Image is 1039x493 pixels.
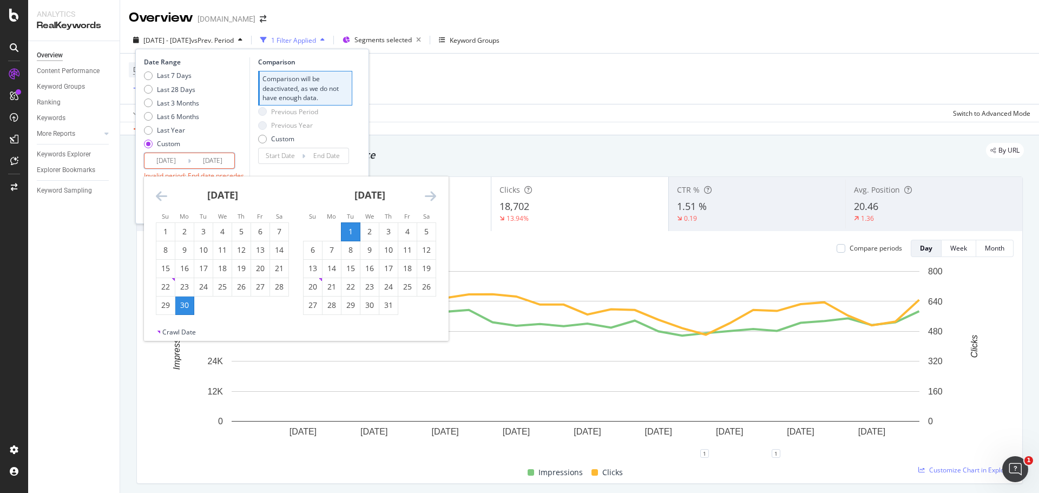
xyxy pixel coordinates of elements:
[928,297,943,306] text: 640
[354,188,385,201] strong: [DATE]
[700,449,709,458] div: 1
[258,107,318,116] div: Previous Period
[379,226,398,237] div: 3
[232,281,251,292] div: 26
[450,36,499,45] div: Keyword Groups
[156,241,175,259] td: Choose Sunday, June 8, 2025 as your check-out date. It’s available.
[144,98,199,108] div: Last 3 Months
[379,241,398,259] td: Choose Thursday, July 10, 2025 as your check-out date. It’s available.
[417,278,436,296] td: Choose Saturday, July 26, 2025 as your check-out date. It’s available.
[213,226,232,237] div: 4
[574,427,601,436] text: [DATE]
[200,212,207,220] small: Tu
[347,212,354,220] small: Tu
[986,143,1024,158] div: legacy label
[305,148,348,163] input: End Date
[341,300,360,311] div: 29
[417,222,436,241] td: Choose Saturday, July 5, 2025 as your check-out date. It’s available.
[976,240,1014,257] button: Month
[251,281,269,292] div: 27
[232,263,251,274] div: 19
[37,81,112,93] a: Keyword Groups
[304,259,323,278] td: Choose Sunday, July 13, 2025 as your check-out date. It’s available.
[398,241,417,259] td: Choose Friday, July 11, 2025 as your check-out date. It’s available.
[417,259,436,278] td: Choose Saturday, July 19, 2025 as your check-out date. It’s available.
[354,35,412,44] span: Segments selected
[911,240,942,257] button: Day
[431,427,458,436] text: [DATE]
[850,244,902,253] div: Compare periods
[379,278,398,296] td: Choose Thursday, July 24, 2025 as your check-out date. It’s available.
[949,104,1030,122] button: Switch to Advanced Mode
[162,212,169,220] small: Su
[507,214,529,223] div: 13.94%
[360,226,379,237] div: 2
[175,300,194,311] div: 30
[37,113,112,124] a: Keywords
[213,263,232,274] div: 18
[194,278,213,296] td: Choose Tuesday, June 24, 2025 as your check-out date. It’s available.
[175,245,194,255] div: 9
[157,85,195,94] div: Last 28 Days
[398,281,417,292] div: 25
[270,259,289,278] td: Choose Saturday, June 21, 2025 as your check-out date. It’s available.
[144,176,448,327] div: Calendar
[251,263,269,274] div: 20
[146,266,1005,453] div: A chart.
[213,278,232,296] td: Choose Wednesday, June 25, 2025 as your check-out date. It’s available.
[232,241,251,259] td: Choose Thursday, June 12, 2025 as your check-out date. It’s available.
[360,278,379,296] td: Choose Wednesday, July 23, 2025 as your check-out date. It’s available.
[156,245,175,255] div: 8
[716,427,743,436] text: [DATE]
[360,245,379,255] div: 9
[175,278,194,296] td: Choose Monday, June 23, 2025 as your check-out date. It’s available.
[194,263,213,274] div: 17
[304,296,323,314] td: Choose Sunday, July 27, 2025 as your check-out date. It’s available.
[423,212,430,220] small: Sa
[341,296,360,314] td: Choose Tuesday, July 29, 2025 as your check-out date. It’s available.
[238,212,245,220] small: Th
[270,281,288,292] div: 28
[175,226,194,237] div: 2
[251,222,270,241] td: Choose Friday, June 6, 2025 as your check-out date. It’s available.
[417,226,436,237] div: 5
[144,57,247,67] div: Date Range
[258,71,352,105] div: Comparison will be deactivated, as we do not have enough data.
[213,222,232,241] td: Choose Wednesday, June 4, 2025 as your check-out date. It’s available.
[157,126,185,135] div: Last Year
[787,427,814,436] text: [DATE]
[379,222,398,241] td: Choose Thursday, July 3, 2025 as your check-out date. It’s available.
[213,245,232,255] div: 11
[157,112,199,121] div: Last 6 Months
[360,241,379,259] td: Choose Wednesday, July 9, 2025 as your check-out date. It’s available.
[271,134,294,143] div: Custom
[175,296,194,314] td: Selected as end date. Monday, June 30, 2025
[270,241,289,259] td: Choose Saturday, June 14, 2025 as your check-out date. It’s available.
[323,281,341,292] div: 21
[37,19,111,32] div: RealKeywords
[232,245,251,255] div: 12
[379,300,398,311] div: 31
[417,241,436,259] td: Choose Saturday, July 12, 2025 as your check-out date. It’s available.
[304,241,323,259] td: Choose Sunday, July 6, 2025 as your check-out date. It’s available.
[379,259,398,278] td: Choose Thursday, July 17, 2025 as your check-out date. It’s available.
[232,259,251,278] td: Choose Thursday, June 19, 2025 as your check-out date. It’s available.
[684,214,697,223] div: 0.19
[144,85,199,94] div: Last 28 Days
[323,245,341,255] div: 7
[232,222,251,241] td: Choose Thursday, June 5, 2025 as your check-out date. It’s available.
[398,245,417,255] div: 11
[156,281,175,292] div: 22
[37,185,112,196] a: Keyword Sampling
[213,281,232,292] div: 25
[290,427,317,436] text: [DATE]
[360,300,379,311] div: 30
[251,241,270,259] td: Choose Friday, June 13, 2025 as your check-out date. It’s available.
[323,296,341,314] td: Choose Monday, July 28, 2025 as your check-out date. It’s available.
[144,171,247,189] div: Invalid period: End date precedes start date
[929,465,1014,475] span: Customize Chart in Explorer
[37,97,61,108] div: Ranking
[854,200,878,213] span: 20.46
[398,226,417,237] div: 4
[257,212,263,220] small: Fr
